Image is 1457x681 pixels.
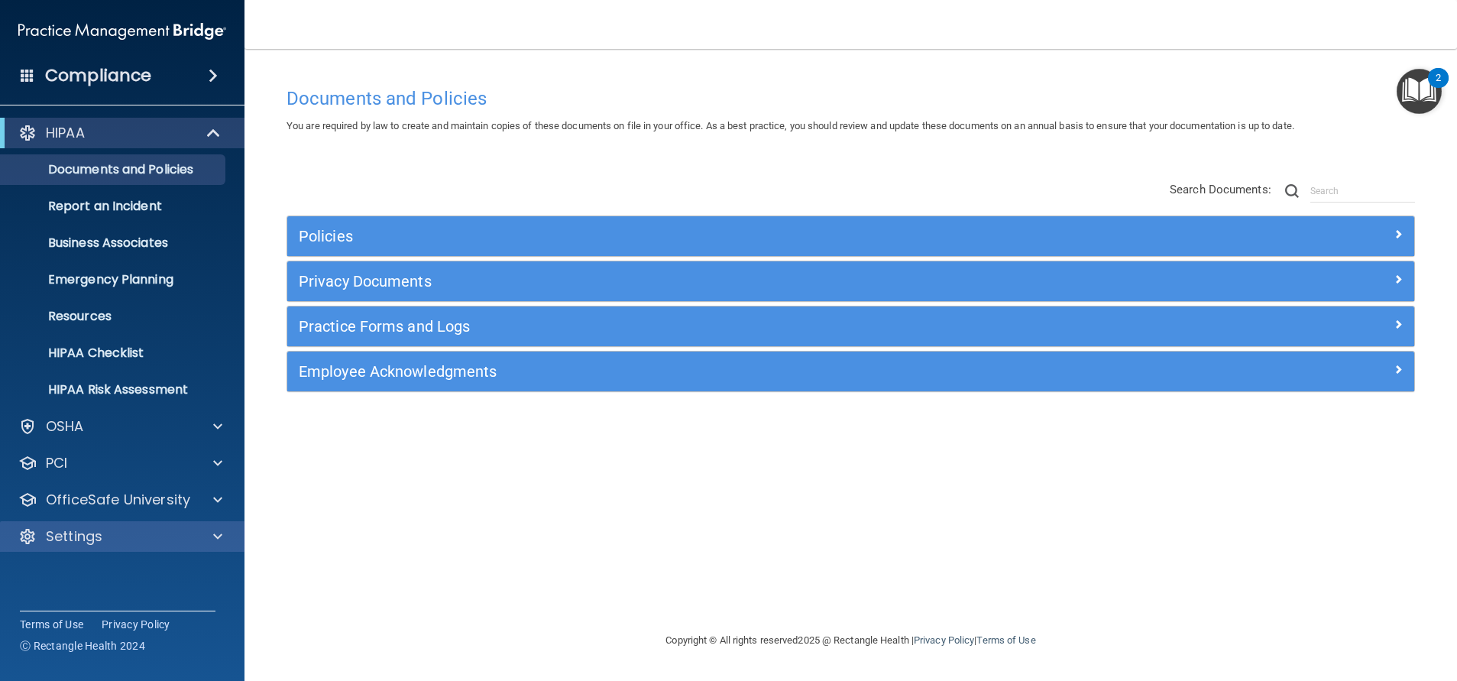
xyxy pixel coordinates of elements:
div: 2 [1436,78,1441,98]
p: HIPAA Checklist [10,345,219,361]
a: HIPAA [18,124,222,142]
iframe: Drift Widget Chat Controller [1193,572,1439,634]
span: Ⓒ Rectangle Health 2024 [20,638,145,653]
h5: Practice Forms and Logs [299,318,1121,335]
a: Practice Forms and Logs [299,314,1403,339]
input: Search [1310,180,1415,203]
a: Settings [18,527,222,546]
p: Resources [10,309,219,324]
span: Search Documents: [1170,183,1271,196]
a: Privacy Policy [102,617,170,632]
p: Report an Incident [10,199,219,214]
a: Terms of Use [976,634,1035,646]
h5: Privacy Documents [299,273,1121,290]
a: Employee Acknowledgments [299,359,1403,384]
h4: Compliance [45,65,151,86]
p: Business Associates [10,235,219,251]
h5: Policies [299,228,1121,245]
p: OfficeSafe University [46,491,190,509]
a: Terms of Use [20,617,83,632]
div: Copyright © All rights reserved 2025 @ Rectangle Health | | [572,616,1130,665]
p: Settings [46,527,102,546]
p: PCI [46,454,67,472]
p: HIPAA [46,124,85,142]
span: You are required by law to create and maintain copies of these documents on file in your office. ... [287,120,1294,131]
p: Emergency Planning [10,272,219,287]
a: Policies [299,224,1403,248]
img: PMB logo [18,16,226,47]
button: Open Resource Center, 2 new notifications [1397,69,1442,114]
h5: Employee Acknowledgments [299,363,1121,380]
a: PCI [18,454,222,472]
a: OfficeSafe University [18,491,222,509]
h4: Documents and Policies [287,89,1415,109]
a: Privacy Documents [299,269,1403,293]
p: OSHA [46,417,84,436]
img: ic-search.3b580494.png [1285,184,1299,198]
p: Documents and Policies [10,162,219,177]
a: Privacy Policy [914,634,974,646]
a: OSHA [18,417,222,436]
p: HIPAA Risk Assessment [10,382,219,397]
